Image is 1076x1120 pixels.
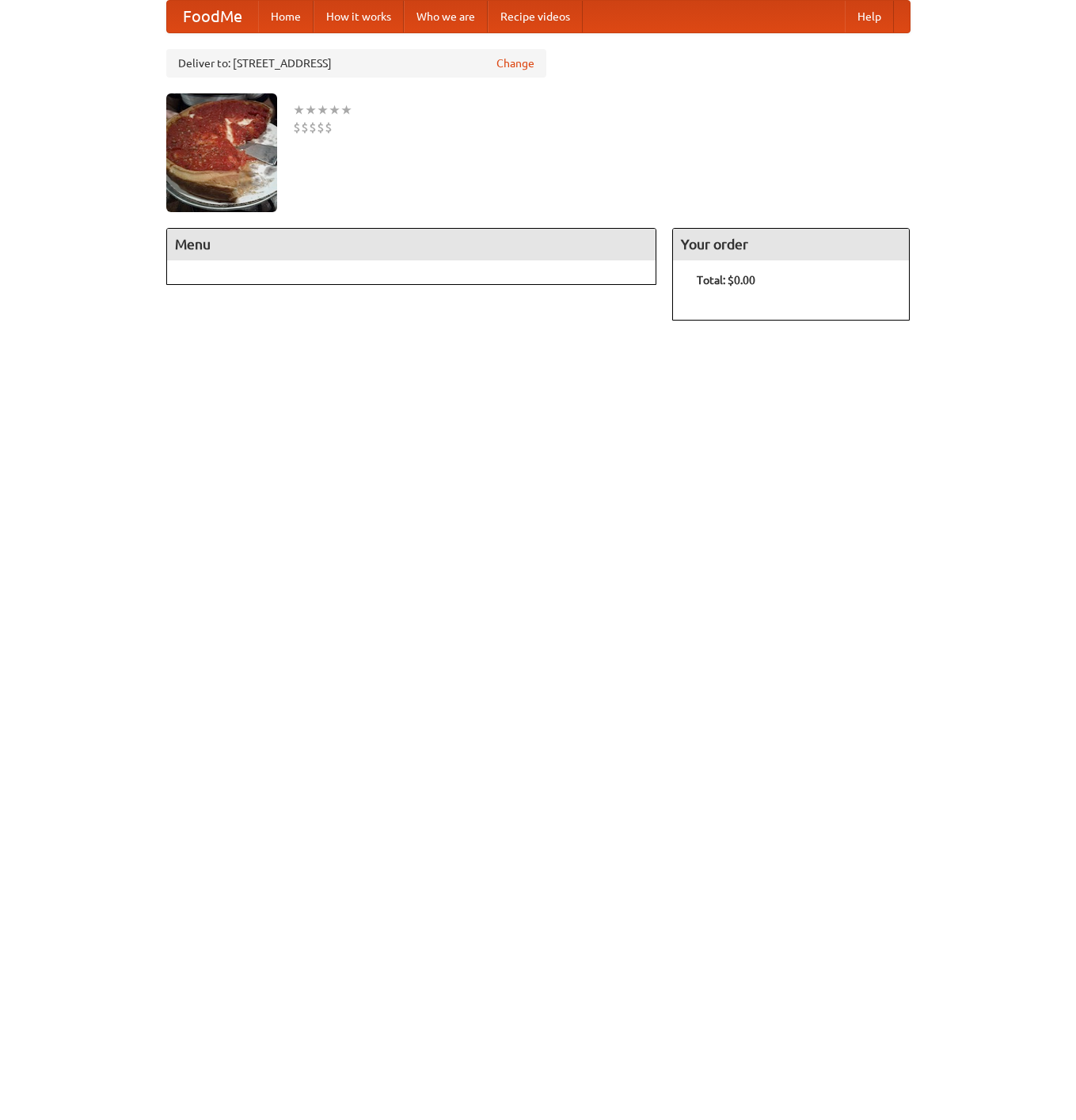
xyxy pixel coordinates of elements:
a: Change [496,55,534,71]
li: $ [317,119,325,136]
li: $ [293,119,301,136]
a: Who we are [404,1,488,32]
b: Total: $0.00 [697,274,755,287]
h4: Your order [673,229,909,260]
li: $ [309,119,317,136]
h4: Menu [167,229,656,260]
li: ★ [293,101,305,119]
li: $ [325,119,333,136]
a: Recipe videos [488,1,583,32]
li: ★ [317,101,329,119]
li: ★ [340,101,352,119]
div: Deliver to: [STREET_ADDRESS] [166,49,546,78]
a: How it works [314,1,404,32]
img: angular.jpg [166,93,277,212]
a: Help [845,1,894,32]
li: $ [301,119,309,136]
a: Home [258,1,314,32]
li: ★ [329,101,340,119]
li: ★ [305,101,317,119]
a: FoodMe [167,1,258,32]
